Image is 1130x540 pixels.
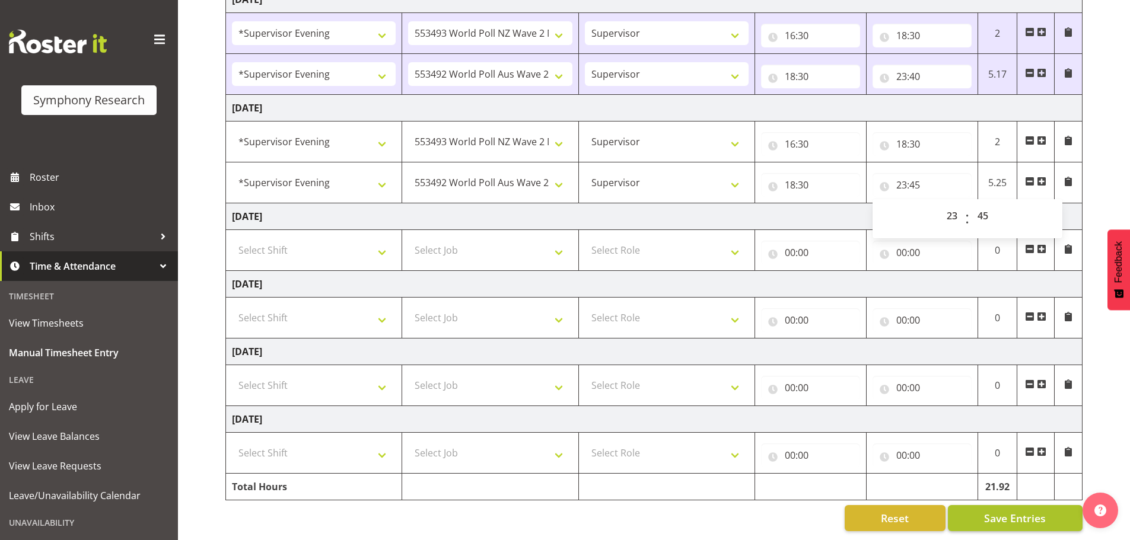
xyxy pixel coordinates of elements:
img: Rosterit website logo [9,30,107,53]
span: View Leave Requests [9,457,169,475]
button: Feedback - Show survey [1107,229,1130,310]
div: Leave [3,368,175,392]
div: Unavailability [3,510,175,535]
input: Click to select... [761,65,860,88]
span: Reset [881,510,909,526]
a: Apply for Leave [3,392,175,421]
td: [DATE] [226,338,1083,365]
span: Apply for Leave [9,398,169,416]
span: Save Entries [984,510,1046,526]
div: Symphony Research [33,91,145,109]
span: Roster [30,168,172,186]
td: [DATE] [226,406,1083,433]
input: Click to select... [761,132,860,156]
td: 5.25 [978,162,1017,203]
a: View Timesheets [3,308,175,338]
button: Reset [845,505,946,531]
img: help-xxl-2.png [1094,504,1106,516]
button: Save Entries [948,505,1083,531]
td: [DATE] [226,95,1083,122]
a: View Leave Balances [3,421,175,451]
input: Click to select... [873,132,972,156]
td: 2 [978,122,1017,162]
a: Manual Timesheet Entry [3,338,175,368]
input: Click to select... [761,308,860,332]
input: Click to select... [761,443,860,467]
input: Click to select... [761,376,860,400]
a: View Leave Requests [3,451,175,481]
td: 0 [978,230,1017,271]
td: [DATE] [226,271,1083,298]
span: Time & Attendance [30,257,154,275]
span: Shifts [30,228,154,245]
input: Click to select... [873,308,972,332]
input: Click to select... [761,173,860,197]
a: Leave/Unavailability Calendar [3,481,175,510]
input: Click to select... [873,241,972,264]
span: View Timesheets [9,314,169,332]
td: 0 [978,365,1017,406]
input: Click to select... [761,24,860,47]
span: View Leave Balances [9,427,169,445]
td: Total Hours [226,474,402,500]
span: Manual Timesheet Entry [9,344,169,362]
td: 0 [978,433,1017,474]
input: Click to select... [873,376,972,400]
td: 21.92 [978,474,1017,500]
span: : [965,204,969,234]
td: [DATE] [226,203,1083,230]
input: Click to select... [873,173,972,197]
input: Click to select... [873,443,972,467]
span: Leave/Unavailability Calendar [9,487,169,504]
input: Click to select... [873,65,972,88]
input: Click to select... [761,241,860,264]
div: Timesheet [3,284,175,308]
span: Inbox [30,198,172,216]
span: Feedback [1113,241,1124,283]
td: 2 [978,13,1017,54]
input: Click to select... [873,24,972,47]
td: 5.17 [978,54,1017,95]
td: 0 [978,298,1017,338]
